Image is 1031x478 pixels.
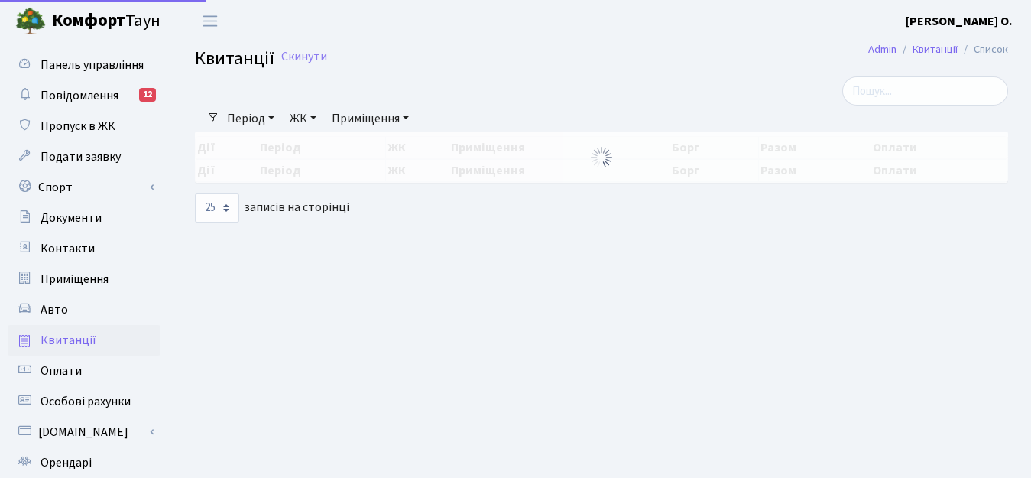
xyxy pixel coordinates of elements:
img: logo.png [15,6,46,37]
a: Документи [8,203,160,233]
a: Повідомлення12 [8,80,160,111]
a: Орендарі [8,447,160,478]
nav: breadcrumb [845,34,1031,66]
a: Приміщення [8,264,160,294]
a: Оплати [8,356,160,386]
label: записів на сторінці [195,193,349,223]
span: Квитанції [41,332,96,349]
img: Обробка... [589,145,614,170]
a: Період [221,106,280,132]
a: Авто [8,294,160,325]
b: [PERSON_NAME] О. [906,13,1013,30]
span: Документи [41,210,102,226]
a: ЖК [284,106,323,132]
span: Оплати [41,363,82,379]
button: Переключити навігацію [191,8,229,34]
span: Приміщення [41,271,109,288]
input: Пошук... [842,76,1008,106]
a: Пропуск в ЖК [8,111,160,141]
a: Спорт [8,172,160,203]
a: [DOMAIN_NAME] [8,417,160,447]
a: Квитанції [8,325,160,356]
a: Подати заявку [8,141,160,172]
span: Подати заявку [41,148,121,165]
a: Admin [868,41,896,57]
span: Авто [41,301,68,318]
span: Квитанції [195,45,274,72]
select: записів на сторінці [195,193,239,223]
div: 12 [139,88,156,102]
a: Скинути [281,50,327,64]
span: Особові рахунки [41,393,131,410]
span: Орендарі [41,454,92,471]
a: Приміщення [326,106,415,132]
a: Контакти [8,233,160,264]
a: Панель управління [8,50,160,80]
span: Повідомлення [41,87,118,104]
a: [PERSON_NAME] О. [906,12,1013,31]
li: Список [958,41,1008,58]
a: Особові рахунки [8,386,160,417]
a: Квитанції [913,41,958,57]
b: Комфорт [52,8,125,33]
span: Панель управління [41,57,144,73]
span: Таун [52,8,160,34]
span: Контакти [41,240,95,257]
span: Пропуск в ЖК [41,118,115,135]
